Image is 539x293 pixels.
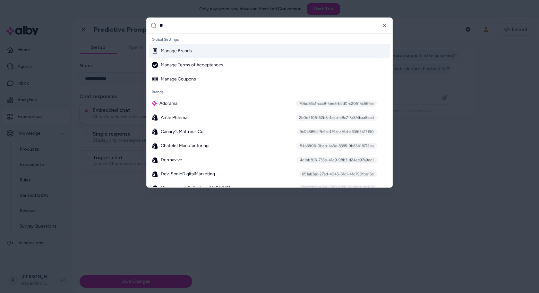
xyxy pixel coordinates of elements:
[161,114,187,121] span: Amar Pharma
[152,101,157,106] img: alby Logo
[161,156,182,163] span: Dermavive
[149,35,390,44] div: Global Settings
[152,76,196,82] div: Manage Coupons
[161,128,203,135] span: Canary’s Mattress Co
[298,185,377,191] div: 5f273783-8138-4254-b77b-8d7361c591b9
[161,142,209,149] span: Chatelet Manufacturing
[296,100,377,106] div: 70bd86c1-ccc8-4ee8-bdd0-c20614c56fae
[297,156,377,163] div: 4c1bb306-735e-41e9-98b3-d24ec97a9ec1
[161,171,215,177] span: Dev-SonicDigitalMarketing
[296,114,377,121] div: 2b0e5106-62b8-4ceb-b8c7-7a8f4baa8bcd
[152,62,223,68] div: Manage Terms of Acceptances
[296,128,377,135] div: 9c0b585d-7b9c-479e-a36d-e53f65417190
[149,87,390,96] div: Brands
[299,171,377,177] div: 651ab3ac-27ad-4045-81c1-41d790fbe16c
[152,47,192,54] div: Manage Brands
[161,185,230,191] span: Humanscale Collection [WIP MVP]
[159,100,177,106] span: Adorama
[297,142,377,149] div: 54b3ff06-0beb-4a6c-8385-9b85418712cb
